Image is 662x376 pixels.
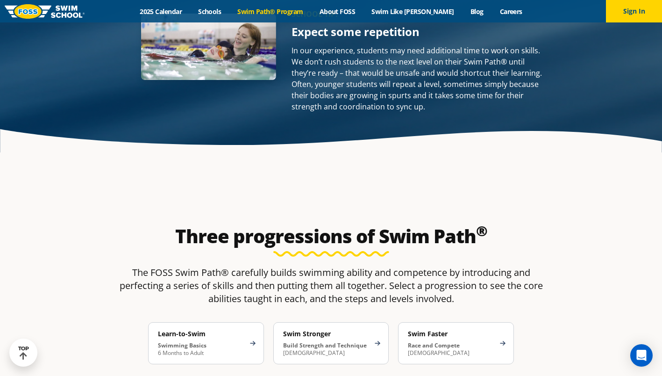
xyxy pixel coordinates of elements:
h2: Three progressions of Swim Path [111,225,552,247]
a: About FOSS [311,7,363,16]
p: In our experience, students may need additional time to work on skills. We don’t rush students to... [292,45,547,112]
p: Expect some repetition [292,26,547,37]
h4: Swim Faster [408,330,495,338]
div: TOP [18,346,29,360]
strong: Race and Compete [408,341,460,349]
a: Blog [462,7,491,16]
h4: Swim Stronger [283,330,370,338]
a: 2025 Calendar [132,7,190,16]
a: Swim Path® Program [229,7,311,16]
a: Careers [491,7,530,16]
div: Open Intercom Messenger [630,344,653,367]
p: The FOSS Swim Path® carefully builds swimming ability and competence by introducing and perfectin... [111,266,552,305]
sup: ® [476,221,487,240]
h4: Learn-to-Swim [158,330,245,338]
strong: Build Strength and Technique [283,341,367,349]
img: FOSS Swim School Logo [5,4,85,19]
p: [DEMOGRAPHIC_DATA] [408,342,495,357]
strong: Swimming Basics [158,341,206,349]
p: 6 Months to Adult [158,342,245,357]
p: [DEMOGRAPHIC_DATA] [283,342,370,357]
a: Schools [190,7,229,16]
a: Swim Like [PERSON_NAME] [363,7,463,16]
